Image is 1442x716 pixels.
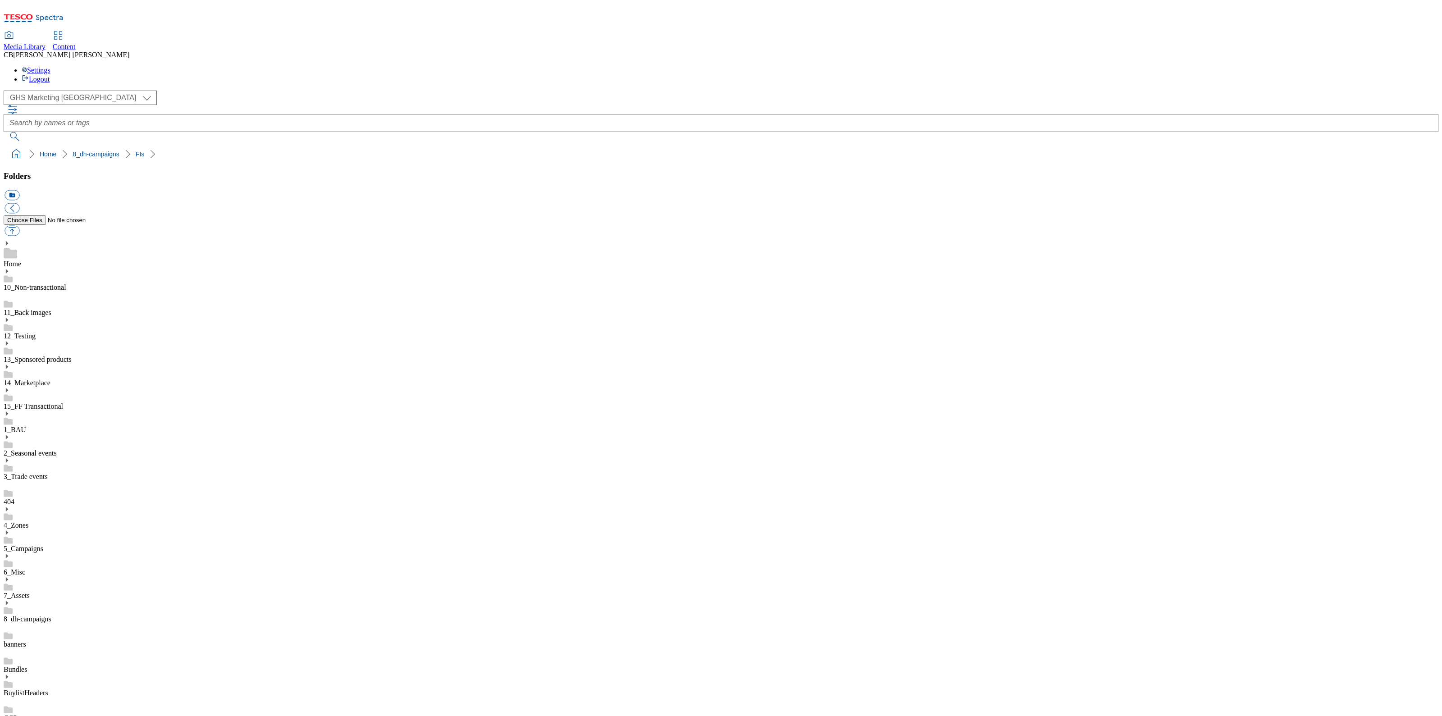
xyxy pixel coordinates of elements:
[4,498,14,506] a: 404
[4,283,66,291] a: 10_Non-transactional
[4,356,72,363] a: 13_Sponsored products
[4,309,51,316] a: 11_Back images
[4,689,48,697] a: BuylistHeaders
[4,379,50,387] a: 14_Marketplace
[136,150,144,158] a: FIs
[4,260,21,268] a: Home
[4,449,57,457] a: 2_Seasonal events
[4,473,48,480] a: 3_Trade events
[22,75,50,83] a: Logout
[4,666,27,673] a: Bundles
[4,51,13,59] span: CB
[4,43,46,50] span: Media Library
[4,114,1438,132] input: Search by names or tags
[53,43,76,50] span: Content
[22,66,50,74] a: Settings
[53,32,76,51] a: Content
[4,640,26,648] a: banners
[40,150,56,158] a: Home
[4,332,36,340] a: 12_Testing
[4,521,28,529] a: 4_Zones
[4,592,30,599] a: 7_Assets
[4,171,1438,181] h3: Folders
[4,146,1438,163] nav: breadcrumb
[4,545,43,552] a: 5_Campaigns
[9,147,23,161] a: home
[13,51,129,59] span: [PERSON_NAME] [PERSON_NAME]
[4,568,25,576] a: 6_Misc
[4,402,63,410] a: 15_FF Transactional
[4,32,46,51] a: Media Library
[4,615,51,623] a: 8_dh-campaigns
[73,150,119,158] a: 8_dh-campaigns
[4,426,26,433] a: 1_BAU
